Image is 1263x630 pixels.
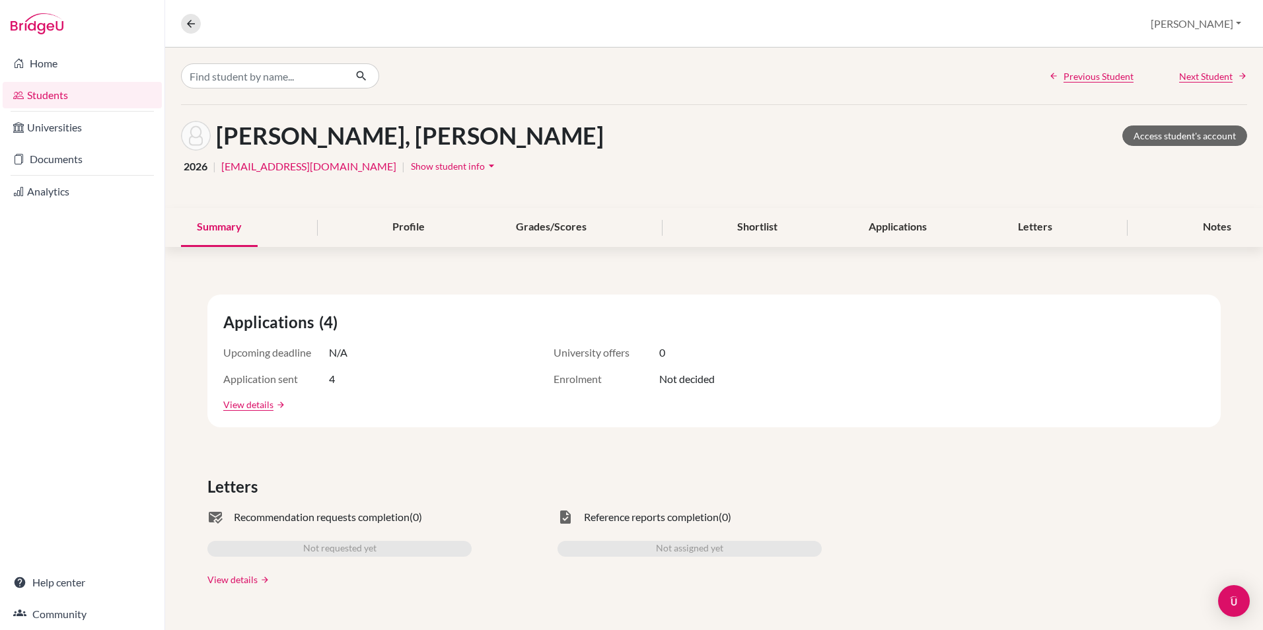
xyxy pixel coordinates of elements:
[500,208,602,247] div: Grades/Scores
[659,371,715,387] span: Not decided
[1064,69,1134,83] span: Previous Student
[3,82,162,108] a: Students
[1179,69,1233,83] span: Next Student
[207,573,258,586] a: View details
[216,122,604,150] h1: [PERSON_NAME], [PERSON_NAME]
[377,208,441,247] div: Profile
[1218,585,1250,617] div: Open Intercom Messenger
[223,345,329,361] span: Upcoming deadline
[3,146,162,172] a: Documents
[411,160,485,172] span: Show student info
[3,569,162,596] a: Help center
[410,509,422,525] span: (0)
[584,509,719,525] span: Reference reports completion
[3,114,162,141] a: Universities
[329,371,335,387] span: 4
[184,158,207,174] span: 2026
[319,310,343,334] span: (4)
[1049,69,1134,83] a: Previous Student
[223,371,329,387] span: Application sent
[181,121,211,151] img: Tanvi Devaprasad Nadgir's avatar
[485,159,498,172] i: arrow_drop_down
[207,509,223,525] span: mark_email_read
[234,509,410,525] span: Recommendation requests completion
[410,156,499,176] button: Show student infoarrow_drop_down
[3,50,162,77] a: Home
[554,345,659,361] span: University offers
[1145,11,1247,36] button: [PERSON_NAME]
[1187,208,1247,247] div: Notes
[402,158,405,174] span: |
[213,158,216,174] span: |
[181,208,258,247] div: Summary
[558,509,573,525] span: task
[223,310,319,334] span: Applications
[656,541,723,557] span: Not assigned yet
[659,345,665,361] span: 0
[1179,69,1247,83] a: Next Student
[1122,125,1247,146] a: Access student's account
[3,601,162,627] a: Community
[719,509,731,525] span: (0)
[273,400,285,409] a: arrow_forward
[3,178,162,205] a: Analytics
[853,208,943,247] div: Applications
[554,371,659,387] span: Enrolment
[11,13,63,34] img: Bridge-U
[329,345,347,361] span: N/A
[221,158,396,174] a: [EMAIL_ADDRESS][DOMAIN_NAME]
[303,541,377,557] span: Not requested yet
[721,208,793,247] div: Shortlist
[258,575,270,584] a: arrow_forward
[223,398,273,411] a: View details
[1002,208,1068,247] div: Letters
[207,475,263,499] span: Letters
[181,63,345,88] input: Find student by name...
